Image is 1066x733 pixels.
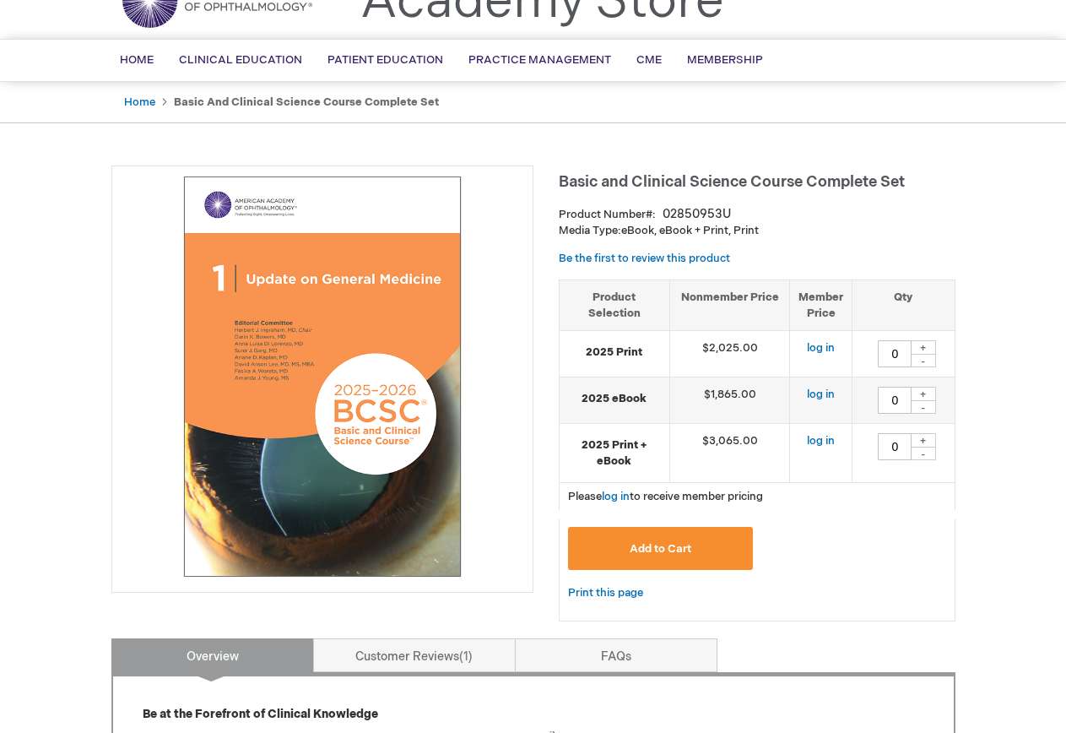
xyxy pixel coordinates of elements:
a: Print this page [568,583,643,604]
span: CME [636,53,662,67]
div: + [911,387,936,401]
span: 1 [459,649,473,664]
td: $1,865.00 [669,377,790,424]
strong: 2025 Print [568,345,661,361]
button: Add to Cart [568,527,754,570]
strong: Basic and Clinical Science Course Complete Set [174,95,439,109]
img: Basic and Clinical Science Course Complete Set [121,175,524,578]
div: + [911,433,936,448]
strong: 2025 eBook [568,391,661,407]
div: 02850953U [663,206,731,223]
p: eBook, eBook + Print, Print [559,223,955,239]
th: Product Selection [560,280,670,330]
input: Qty [878,340,912,367]
th: Qty [852,280,955,330]
th: Member Price [790,280,852,330]
strong: Media Type: [559,224,621,237]
span: Clinical Education [179,53,302,67]
span: Please to receive member pricing [568,490,763,503]
a: log in [602,490,630,503]
div: - [911,354,936,367]
a: Be the first to review this product [559,252,730,265]
strong: Product Number [559,208,656,221]
input: Qty [878,387,912,414]
a: log in [807,341,835,355]
div: - [911,400,936,414]
a: log in [807,388,835,401]
td: $3,065.00 [669,424,790,483]
a: Home [124,95,155,109]
td: $2,025.00 [669,331,790,377]
a: log in [807,434,835,448]
div: - [911,447,936,460]
a: FAQs [515,638,717,672]
span: Membership [687,53,763,67]
th: Nonmember Price [669,280,790,330]
span: Add to Cart [630,542,691,556]
strong: 2025 Print + eBook [568,437,661,469]
span: Patient Education [327,53,443,67]
a: Customer Reviews1 [313,638,516,672]
input: Qty [878,433,912,460]
a: Overview [111,638,314,672]
span: Home [120,53,154,67]
span: Practice Management [468,53,611,67]
span: Basic and Clinical Science Course Complete Set [559,173,905,191]
div: + [911,340,936,355]
strong: Be at the Forefront of Clinical Knowledge [143,707,378,721]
